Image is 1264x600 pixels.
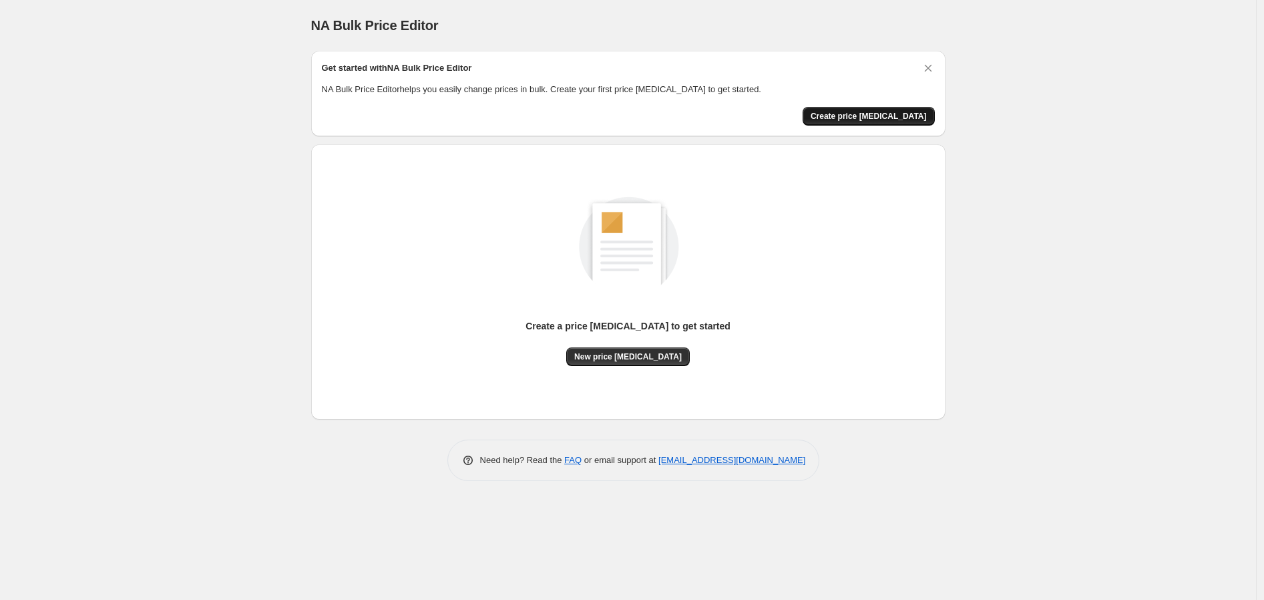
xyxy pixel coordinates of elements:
[525,319,730,333] p: Create a price [MEDICAL_DATA] to get started
[566,347,690,366] button: New price [MEDICAL_DATA]
[582,455,658,465] span: or email support at
[574,351,682,362] span: New price [MEDICAL_DATA]
[803,107,935,126] button: Create price change job
[921,61,935,75] button: Dismiss card
[311,18,439,33] span: NA Bulk Price Editor
[322,83,935,96] p: NA Bulk Price Editor helps you easily change prices in bulk. Create your first price [MEDICAL_DAT...
[564,455,582,465] a: FAQ
[811,111,927,122] span: Create price [MEDICAL_DATA]
[658,455,805,465] a: [EMAIL_ADDRESS][DOMAIN_NAME]
[322,61,472,75] h2: Get started with NA Bulk Price Editor
[480,455,565,465] span: Need help? Read the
